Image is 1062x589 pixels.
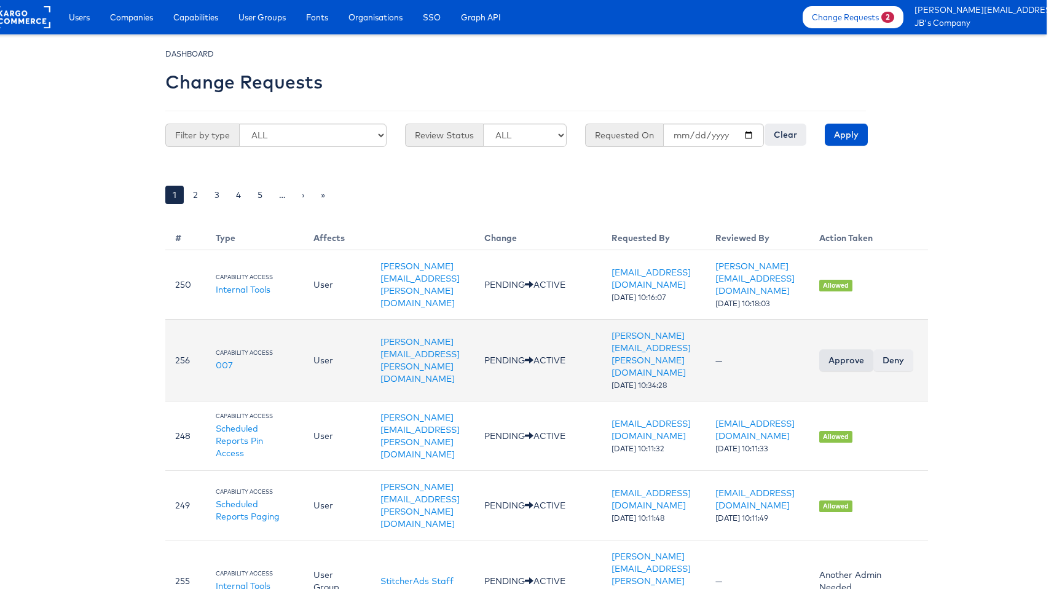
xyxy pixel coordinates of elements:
th: Action Taken [809,222,928,250]
a: » [313,186,332,204]
input: Apply [825,124,868,146]
span: Users [69,11,90,23]
a: Scheduled Reports Pin Access [216,423,263,459]
a: Fonts [297,6,337,28]
input: Approve [819,349,873,371]
a: 2 [186,186,205,204]
a: [PERSON_NAME][EMAIL_ADDRESS][PERSON_NAME][DOMAIN_NAME] [380,336,460,384]
span: Fonts [306,11,328,23]
span: Review Status [405,124,483,147]
a: JB's Company [914,17,1037,30]
span: Allowed [819,431,852,443]
span: [DATE] 10:16:07 [612,293,666,302]
td: User [304,401,371,471]
a: SSO [414,6,450,28]
a: [PERSON_NAME][EMAIL_ADDRESS][PERSON_NAME][DOMAIN_NAME] [914,4,1037,17]
a: [EMAIL_ADDRESS][DOMAIN_NAME] [612,267,691,290]
a: [PERSON_NAME][EMAIL_ADDRESS][PERSON_NAME][DOMAIN_NAME] [380,481,460,529]
a: 3 [207,186,227,204]
small: DASHBOARD [165,49,214,58]
span: Capabilities [173,11,218,23]
th: Reviewed By [706,222,809,250]
span: 2 [881,12,894,23]
td: User [304,250,371,320]
a: Users [60,6,99,28]
span: [DATE] 10:11:48 [612,513,664,523]
span: [DATE] 10:11:33 [715,444,768,453]
div: CAPABILITY ACCESS [216,413,289,421]
div: CAPABILITY ACCESS [216,274,289,282]
div: CAPABILITY ACCESS [216,570,289,578]
span: [DATE] 10:34:28 [612,381,667,390]
a: StitcherAds Staff [380,575,454,587]
a: [PERSON_NAME][EMAIL_ADDRESS][PERSON_NAME][DOMAIN_NAME] [380,261,460,309]
th: Change [474,222,602,250]
input: Clear [765,124,806,146]
a: … [272,186,293,204]
a: [EMAIL_ADDRESS][DOMAIN_NAME] [715,418,795,441]
td: PENDING ACTIVE [474,250,602,320]
a: Companies [101,6,162,28]
span: Graph API [461,11,501,23]
td: User [304,320,371,401]
span: Filter by type [165,124,239,147]
div: CAPABILITY ACCESS [216,488,289,496]
th: Type [206,222,304,250]
div: CAPABILITY ACCESS [216,349,289,357]
a: Internal Tools [216,284,270,295]
a: Organisations [339,6,412,28]
a: 007 [216,360,233,371]
td: 250 [165,250,206,320]
input: Deny [873,349,913,371]
th: Requested By [602,222,706,250]
th: Affects [304,222,474,250]
a: Capabilities [164,6,227,28]
a: › [294,186,312,204]
a: 5 [250,186,270,204]
span: Allowed [819,280,852,291]
td: PENDING ACTIVE [474,471,602,540]
span: [DATE] 10:18:03 [715,299,770,308]
a: Scheduled Reports Paging [216,499,280,522]
a: [PERSON_NAME][EMAIL_ADDRESS][DOMAIN_NAME] [715,261,795,296]
td: User [304,471,371,540]
span: Organisations [348,11,403,23]
span: Requested On [585,124,663,147]
span: Allowed [819,500,852,512]
a: [EMAIL_ADDRESS][DOMAIN_NAME] [715,488,795,511]
a: [PERSON_NAME][EMAIL_ADDRESS][PERSON_NAME][DOMAIN_NAME] [380,412,460,460]
span: [DATE] 10:11:32 [612,444,664,453]
a: User Groups [229,6,295,28]
a: 4 [229,186,248,204]
a: Graph API [452,6,510,28]
a: Change Requests2 [803,6,903,28]
a: 1 [165,186,184,204]
a: [PERSON_NAME][EMAIL_ADDRESS][PERSON_NAME][DOMAIN_NAME] [612,330,691,378]
td: PENDING ACTIVE [474,401,602,471]
td: 256 [165,320,206,401]
h2: Change Requests [165,72,323,92]
a: [EMAIL_ADDRESS][DOMAIN_NAME] [612,418,691,441]
td: PENDING ACTIVE [474,320,602,401]
span: Companies [110,11,153,23]
span: SSO [423,11,441,23]
span: [DATE] 10:11:49 [715,513,768,523]
span: User Groups [238,11,286,23]
td: — [706,320,809,401]
a: [EMAIL_ADDRESS][DOMAIN_NAME] [612,488,691,511]
td: 249 [165,471,206,540]
td: 248 [165,401,206,471]
th: # [165,222,206,250]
